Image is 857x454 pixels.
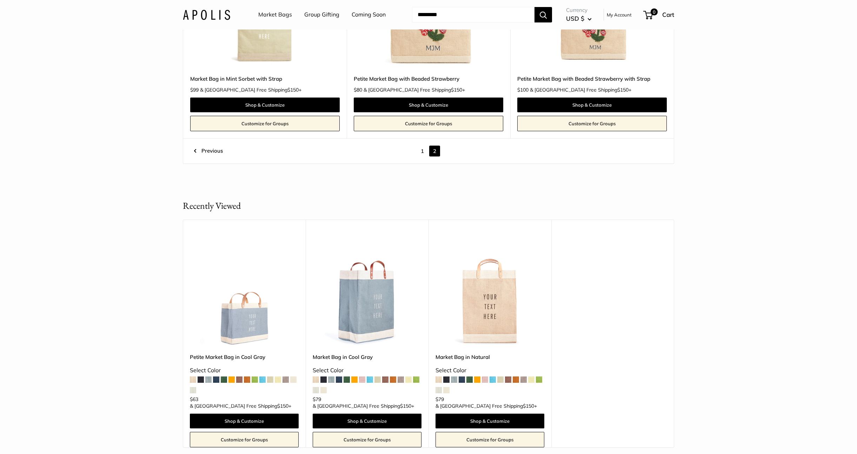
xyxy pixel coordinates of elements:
[190,87,199,93] span: $99
[412,7,534,22] input: Search...
[417,146,428,156] a: 1
[183,199,241,213] h2: Recently Viewed
[190,414,299,428] a: Shop & Customize
[451,87,462,93] span: $150
[523,403,534,409] span: $150
[200,87,301,92] span: & [GEOGRAPHIC_DATA] Free Shipping +
[190,98,340,112] a: Shop & Customize
[400,403,411,409] span: $150
[436,403,537,408] span: & [GEOGRAPHIC_DATA] Free Shipping +
[530,87,631,92] span: & [GEOGRAPHIC_DATA] Free Shipping +
[436,237,544,346] a: Market Bag in NaturalMarket Bag in Natural
[517,75,667,83] a: Petite Market Bag with Beaded Strawberry with Strap
[436,365,544,376] div: Select Color
[190,237,299,346] a: Petite Market Bag in Cool GrayPetite Market Bag in Cool Gray
[364,87,465,92] span: & [GEOGRAPHIC_DATA] Free Shipping +
[436,237,544,346] img: Market Bag in Natural
[313,353,421,361] a: Market Bag in Cool Gray
[304,9,339,20] a: Group Gifting
[617,87,629,93] span: $150
[436,396,444,402] span: $79
[566,13,592,24] button: USD $
[429,146,440,156] span: 2
[313,396,321,402] span: $79
[258,9,292,20] a: Market Bags
[534,7,552,22] button: Search
[517,87,529,93] span: $100
[651,8,658,15] span: 0
[436,353,544,361] a: Market Bag in Natural
[313,403,414,408] span: & [GEOGRAPHIC_DATA] Free Shipping +
[190,116,340,131] a: Customize for Groups
[644,9,674,20] a: 0 Cart
[566,5,592,15] span: Currency
[190,75,340,83] a: Market Bag in Mint Sorbet with Strap
[313,237,421,346] img: Market Bag in Cool Gray
[190,237,299,346] img: Petite Market Bag in Cool Gray
[354,116,503,131] a: Customize for Groups
[6,427,75,448] iframe: Sign Up via Text for Offers
[436,414,544,428] a: Shop & Customize
[190,365,299,376] div: Select Color
[313,365,421,376] div: Select Color
[566,15,584,22] span: USD $
[354,75,503,83] a: Petite Market Bag with Beaded Strawberry
[287,87,299,93] span: $150
[354,87,362,93] span: $80
[313,432,421,447] a: Customize for Groups
[190,396,198,402] span: $63
[183,9,230,20] img: Apolis
[517,116,667,131] a: Customize for Groups
[607,11,632,19] a: My Account
[313,414,421,428] a: Shop & Customize
[313,237,421,346] a: Market Bag in Cool GrayMarket Bag in Cool Gray
[662,11,674,18] span: Cart
[517,98,667,112] a: Shop & Customize
[354,98,503,112] a: Shop & Customize
[190,403,291,408] span: & [GEOGRAPHIC_DATA] Free Shipping +
[277,403,288,409] span: $150
[194,146,223,156] a: Previous
[352,9,386,20] a: Coming Soon
[190,432,299,447] a: Customize for Groups
[436,432,544,447] a: Customize for Groups
[190,353,299,361] a: Petite Market Bag in Cool Gray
